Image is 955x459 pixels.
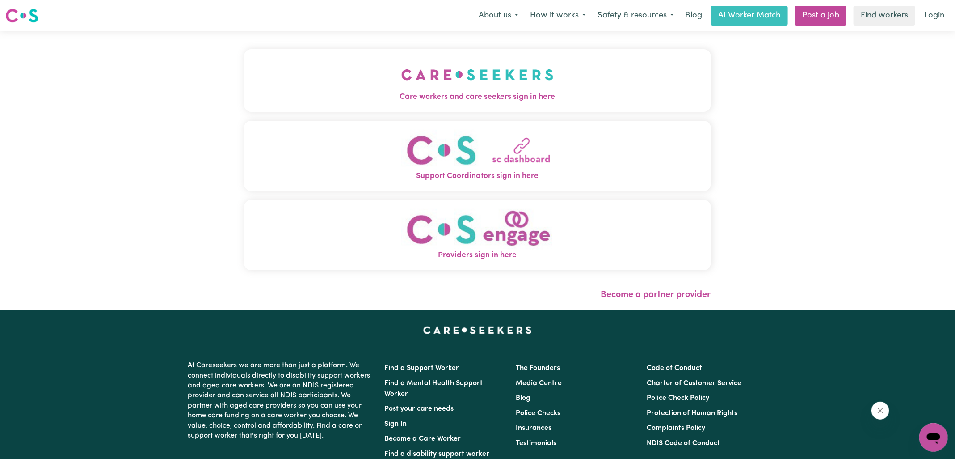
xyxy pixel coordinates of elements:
a: Find a disability support worker [385,450,490,458]
a: Find a Support Worker [385,365,459,372]
a: Careseekers home page [423,327,532,334]
a: Charter of Customer Service [647,380,741,387]
span: Care workers and care seekers sign in here [244,91,711,103]
a: Post your care needs [385,405,454,412]
button: How it works [524,6,592,25]
a: Protection of Human Rights [647,410,737,417]
span: Support Coordinators sign in here [244,170,711,182]
a: Login [919,6,950,25]
iframe: Button to launch messaging window [919,423,948,452]
a: Become a partner provider [601,290,711,299]
button: Providers sign in here [244,200,711,270]
button: Support Coordinators sign in here [244,121,711,191]
a: Complaints Policy [647,425,705,432]
a: Find workers [854,6,915,25]
a: Media Centre [516,380,562,387]
a: Police Checks [516,410,560,417]
a: Sign In [385,421,407,428]
a: Police Check Policy [647,395,709,402]
button: Safety & resources [592,6,680,25]
a: Insurances [516,425,551,432]
a: AI Worker Match [711,6,788,25]
a: Post a job [795,6,846,25]
a: Blog [516,395,530,402]
span: Providers sign in here [244,250,711,261]
a: NDIS Code of Conduct [647,440,720,447]
a: Find a Mental Health Support Worker [385,380,483,398]
img: Careseekers logo [5,8,38,24]
p: At Careseekers we are more than just a platform. We connect individuals directly to disability su... [188,357,374,444]
button: Care workers and care seekers sign in here [244,49,711,112]
a: The Founders [516,365,560,372]
a: Become a Care Worker [385,435,461,442]
a: Careseekers logo [5,5,38,26]
a: Testimonials [516,440,556,447]
button: About us [473,6,524,25]
iframe: Close message [871,402,889,420]
a: Blog [680,6,707,25]
span: Need any help? [5,6,54,13]
a: Code of Conduct [647,365,702,372]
